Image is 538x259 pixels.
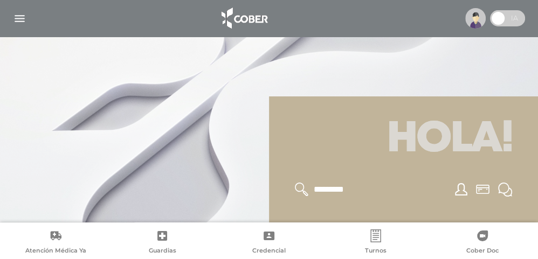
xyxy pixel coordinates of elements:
a: Credencial [216,229,322,257]
a: Cober Doc [429,229,536,257]
span: Cober Doc [466,247,499,256]
img: logo_cober_home-white.png [216,5,272,31]
span: Guardias [149,247,176,256]
span: Credencial [252,247,286,256]
img: Cober_menu-lines-white.svg [13,12,26,25]
img: profile-placeholder.svg [465,8,486,29]
a: Atención Médica Ya [2,229,109,257]
a: Guardias [109,229,216,257]
span: Turnos [365,247,387,256]
a: Turnos [322,229,429,257]
h1: Hola! [282,109,525,170]
span: Atención Médica Ya [25,247,86,256]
